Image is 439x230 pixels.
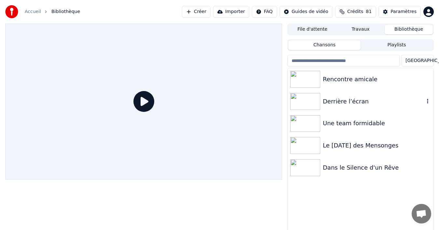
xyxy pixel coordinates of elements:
div: Dans le Silence d'un Rêve [323,163,431,172]
span: 81 [366,8,372,15]
img: youka [5,5,18,18]
div: Une team formidable [323,119,431,128]
button: Créer [182,6,211,18]
div: Rencontre amicale [323,75,431,84]
span: Crédits [347,8,363,15]
div: Ouvrir le chat [412,204,431,223]
button: Crédits81 [335,6,376,18]
div: Le [DATE] des Mensonges [323,141,431,150]
button: Importer [213,6,249,18]
span: Bibliothèque [51,8,80,15]
button: Guides de vidéo [280,6,333,18]
button: Playlists [361,40,433,50]
div: Derrière l’écran [323,97,424,106]
div: Paramètres [391,8,417,15]
a: Accueil [25,8,41,15]
button: FAQ [252,6,277,18]
button: Bibliothèque [385,25,433,34]
button: Paramètres [378,6,421,18]
button: Chansons [288,40,361,50]
button: Travaux [336,25,385,34]
button: File d'attente [288,25,336,34]
nav: breadcrumb [25,8,80,15]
